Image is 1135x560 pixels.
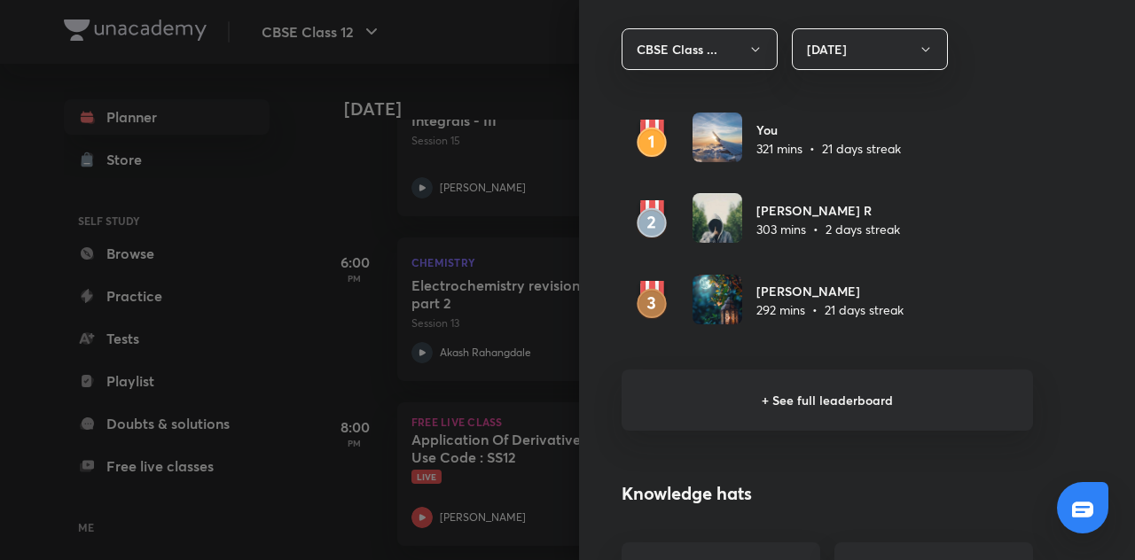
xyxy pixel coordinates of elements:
[693,193,742,243] img: Avatar
[756,282,904,300] h6: [PERSON_NAME]
[756,300,904,319] p: 292 mins • 21 days streak
[693,275,742,324] img: Avatar
[622,120,682,159] img: rank1.svg
[622,200,682,239] img: rank2.svg
[756,220,900,238] p: 303 mins • 2 days streak
[756,139,901,158] p: 321 mins • 21 days streak
[756,201,900,220] h6: [PERSON_NAME] R
[622,480,1033,507] h4: Knowledge hats
[622,281,682,320] img: rank3.svg
[693,113,742,162] img: Avatar
[622,369,1033,431] h6: + See full leaderboard
[622,28,778,70] button: CBSE Class ...
[756,121,901,139] h6: You
[792,28,948,70] button: [DATE]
